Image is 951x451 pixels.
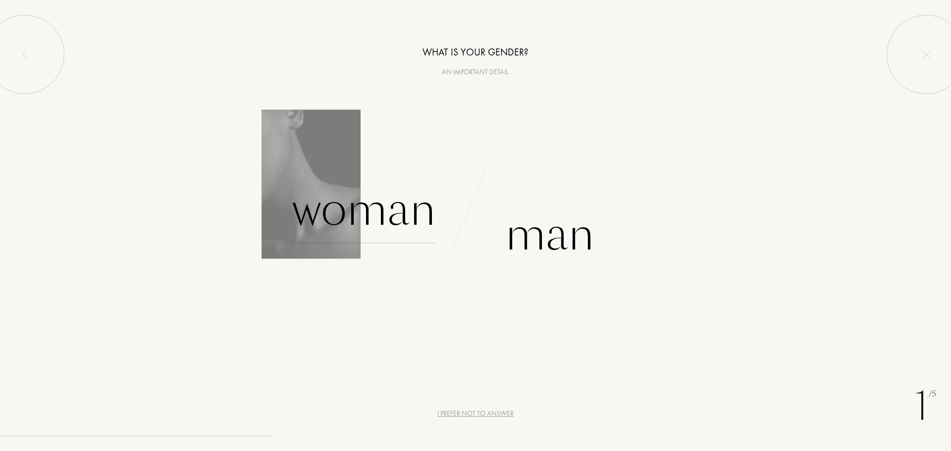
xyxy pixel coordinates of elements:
[437,409,514,418] font: I prefer not to answer
[914,379,929,434] font: 1
[423,46,528,58] font: What is your gender?
[922,50,930,58] img: quit_onboard.svg
[929,389,936,399] font: /5
[21,50,29,58] img: left_onboard.svg
[442,67,510,76] font: An important detail.
[292,178,436,241] font: Woman
[505,203,594,265] font: Man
